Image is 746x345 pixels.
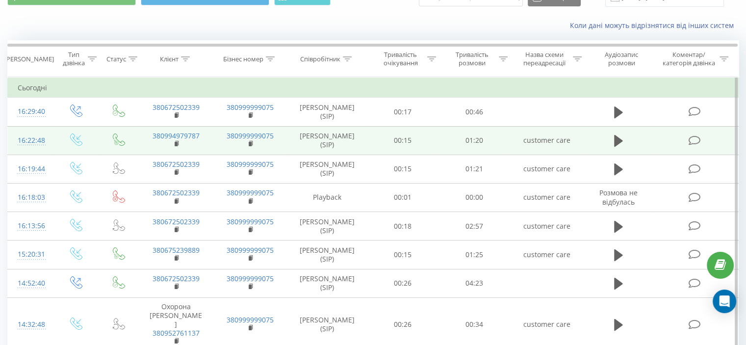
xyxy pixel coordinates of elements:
div: [PERSON_NAME] [4,55,54,63]
span: Розмова не відбулась [599,188,638,206]
td: customer care [510,183,584,212]
td: customer care [510,126,584,155]
td: [PERSON_NAME] (SIP) [287,98,367,126]
td: 00:01 [367,183,438,212]
td: 00:15 [367,126,438,155]
td: 00:26 [367,269,438,297]
a: 380999999075 [227,188,274,197]
td: [PERSON_NAME] (SIP) [287,240,367,269]
td: 04:23 [438,269,510,297]
div: 16:19:44 [18,159,44,179]
a: 380952761137 [153,328,200,338]
div: 14:32:48 [18,315,44,334]
div: Тип дзвінка [62,51,85,67]
a: 380999999075 [227,103,274,112]
td: 00:00 [438,183,510,212]
div: 16:22:48 [18,131,44,150]
td: customer care [510,212,584,240]
td: [PERSON_NAME] (SIP) [287,155,367,183]
div: 16:29:40 [18,102,44,121]
a: 380999999075 [227,245,274,255]
td: [PERSON_NAME] (SIP) [287,126,367,155]
a: Коли дані можуть відрізнятися вiд інших систем [570,21,739,30]
div: 16:13:56 [18,216,44,236]
div: Клієнт [160,55,179,63]
td: customer care [510,240,584,269]
td: 00:15 [367,155,438,183]
a: 380672502339 [153,188,200,197]
div: Коментар/категорія дзвінка [660,51,717,67]
td: Сьогодні [8,78,739,98]
td: 01:21 [438,155,510,183]
div: Співробітник [300,55,340,63]
a: 380672502339 [153,103,200,112]
div: Бізнес номер [223,55,263,63]
td: 00:15 [367,240,438,269]
td: Playback [287,183,367,212]
div: Назва схеми переадресації [519,51,570,67]
div: Статус [106,55,126,63]
td: customer care [510,155,584,183]
td: 01:20 [438,126,510,155]
div: Тривалість розмови [447,51,496,67]
td: [PERSON_NAME] (SIP) [287,212,367,240]
a: 380672502339 [153,274,200,283]
td: 02:57 [438,212,510,240]
div: 16:18:03 [18,188,44,207]
div: 14:52:40 [18,274,44,293]
a: 380999999075 [227,131,274,140]
a: 380672502339 [153,217,200,226]
div: Тривалість очікування [376,51,425,67]
div: 15:20:31 [18,245,44,264]
a: 380999999075 [227,217,274,226]
a: 380999999075 [227,274,274,283]
a: 380999999075 [227,315,274,324]
td: 00:17 [367,98,438,126]
td: 00:46 [438,98,510,126]
a: 380672502339 [153,159,200,169]
td: 01:25 [438,240,510,269]
a: 380675239889 [153,245,200,255]
td: [PERSON_NAME] (SIP) [287,269,367,297]
a: 380994979787 [153,131,200,140]
a: 380999999075 [227,159,274,169]
div: Open Intercom Messenger [713,290,736,313]
td: 00:18 [367,212,438,240]
div: Аудіозапис розмови [593,51,650,67]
